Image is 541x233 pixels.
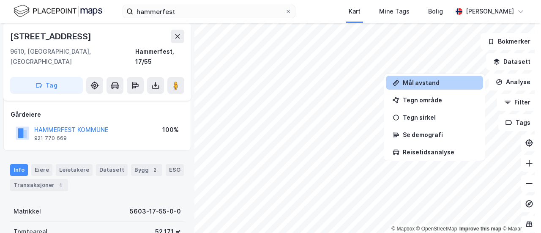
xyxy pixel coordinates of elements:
button: Filter [497,94,538,111]
div: Mål avstand [403,79,476,86]
div: Info [10,164,28,176]
button: Tags [498,114,538,131]
div: Hammerfest, 17/55 [135,47,184,67]
div: [PERSON_NAME] [466,6,514,16]
div: Gårdeiere [11,110,184,120]
div: Se demografi [403,131,476,138]
div: Matrikkel [14,206,41,217]
a: Mapbox [391,226,415,232]
div: Datasett [96,164,128,176]
div: 100% [162,125,179,135]
a: OpenStreetMap [416,226,457,232]
iframe: Chat Widget [499,192,541,233]
div: Kontrollprogram for chat [499,192,541,233]
div: Tegn sirkel [403,114,476,121]
button: Datasett [486,53,538,70]
div: 5603-17-55-0-0 [130,206,181,217]
div: 1 [56,181,65,189]
div: Bygg [131,164,162,176]
div: 9610, [GEOGRAPHIC_DATA], [GEOGRAPHIC_DATA] [10,47,135,67]
button: Bokmerker [481,33,538,50]
div: Leietakere [56,164,93,176]
div: ESG [166,164,184,176]
div: Reisetidsanalyse [403,148,476,156]
div: 2 [150,166,159,174]
div: Bolig [428,6,443,16]
button: Tag [10,77,83,94]
img: logo.f888ab2527a4732fd821a326f86c7f29.svg [14,4,102,19]
div: Transaksjoner [10,179,68,191]
div: Eiere [31,164,52,176]
div: 921 770 669 [34,135,67,142]
button: Analyse [489,74,538,90]
div: [STREET_ADDRESS] [10,30,93,43]
div: Kart [349,6,361,16]
input: Søk på adresse, matrikkel, gårdeiere, leietakere eller personer [133,5,285,18]
div: Mine Tags [379,6,410,16]
div: Tegn område [403,96,476,104]
a: Improve this map [459,226,501,232]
